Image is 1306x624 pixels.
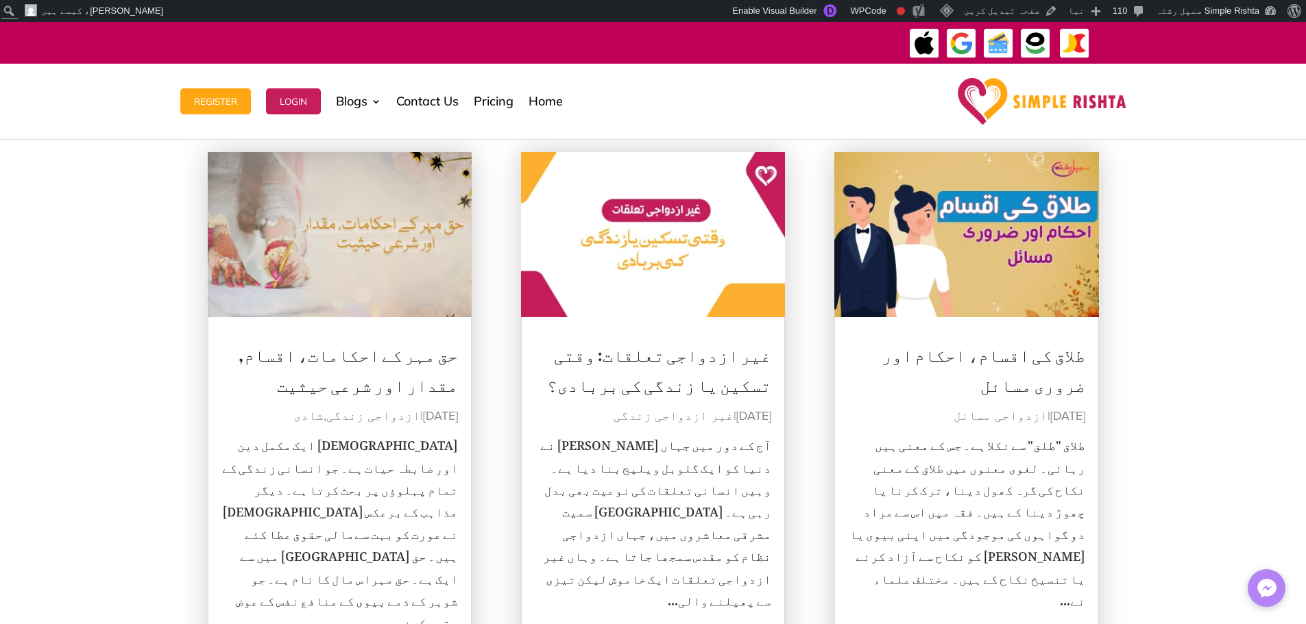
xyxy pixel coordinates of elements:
[946,28,977,59] img: GooglePay-icon
[336,67,381,136] a: Blogs
[529,67,563,136] a: Home
[396,67,459,136] a: Contact Us
[1020,28,1051,59] img: EasyPaisa-icon
[736,410,771,423] span: [DATE]
[834,152,1099,317] img: طلاق کی اقسام، احکام اور ضروری مسائل
[1059,28,1090,59] img: JazzCash-icon
[882,329,1085,403] a: طلاق کی اقسام، احکام اور ضروری مسائل
[208,152,472,317] img: حق مہر کے احکامات، اقسام, مقدار اور شرعی حیثیت
[90,5,163,16] span: [PERSON_NAME]
[547,329,771,403] a: غیر ازدواجی تعلقات: وقتی تسکین یا زندگی کی بربادی؟
[1253,575,1281,602] img: Messenger
[266,67,321,136] a: Login
[180,88,251,114] button: Register
[848,432,1085,609] p: طلاق "طلق" سے نکلا ہے۔ جس کے معنی ہیں رہائی۔ لغوی معنوں میں طلاق کے معنی نکاح کی گرہ کھول دینا، ت...
[897,7,905,15] div: Focus keyphrase not set
[521,152,786,317] img: غیر ازدواجی تعلقات: وقتی تسکین یا زندگی کی بربادی؟
[180,67,251,136] a: Register
[614,410,734,423] a: غیر ازدواجی زندگی
[221,405,459,427] p: | ,
[293,410,324,423] a: شادی
[1050,410,1085,423] span: [DATE]
[535,432,772,609] p: آج کے دور میں جہاں [PERSON_NAME] نے دنیا کو ایک گلوبل ویلیج بنا دیا ہے۔ وہیں انسانی تعلقات کی نوع...
[909,28,940,59] img: ApplePay-icon
[238,329,458,403] a: حق مہر کے احکامات، اقسام, مقدار اور شرعی حیثیت
[326,410,420,423] a: ازدواجی زندگی
[474,67,513,136] a: Pricing
[266,88,321,114] button: Login
[848,405,1085,427] p: |
[954,410,1048,423] a: ازدواجی مسائل
[535,405,772,427] p: |
[983,28,1014,59] img: Credit Cards
[423,410,458,423] span: [DATE]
